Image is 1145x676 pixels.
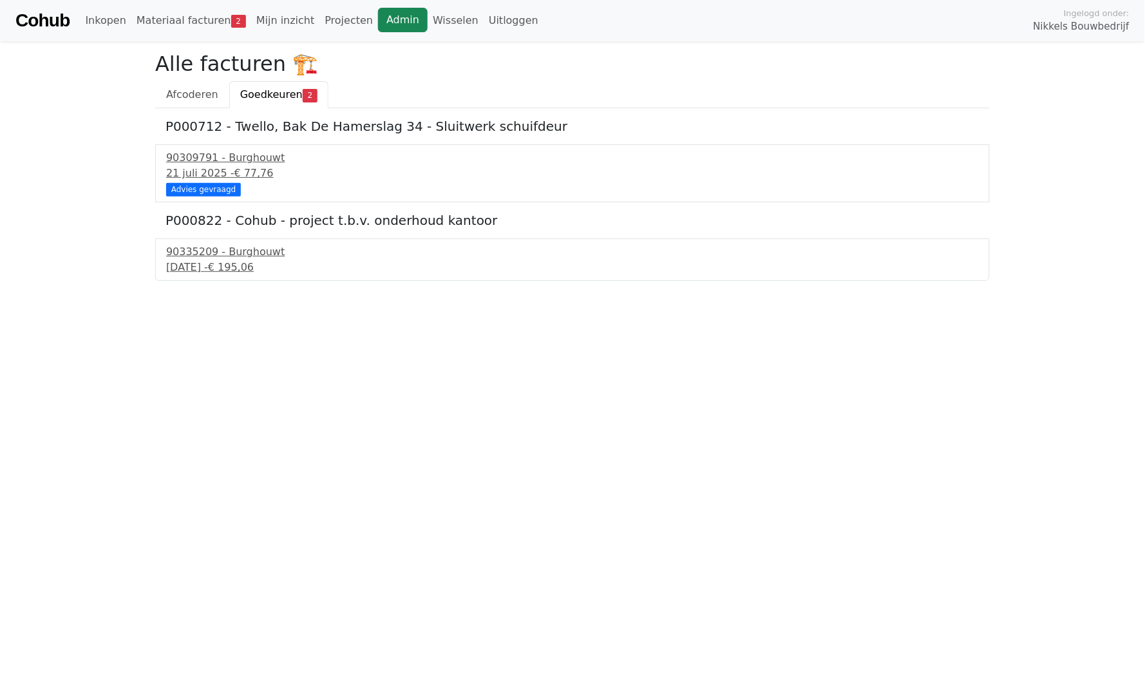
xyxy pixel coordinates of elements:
[155,81,229,108] a: Afcoderen
[240,88,303,101] span: Goedkeuren
[208,261,254,273] span: € 195,06
[428,8,484,34] a: Wisselen
[166,150,979,195] a: 90309791 - Burghouwt21 juli 2025 -€ 77,76 Advies gevraagd
[1034,19,1130,34] span: Nikkels Bouwbedrijf
[166,213,979,228] h5: P000822 - Cohub - project t.b.v. onderhoud kantoor
[166,244,979,275] a: 90335209 - Burghouwt[DATE] -€ 195,06
[319,8,378,34] a: Projecten
[166,183,241,196] div: Advies gevraagd
[231,15,246,28] span: 2
[15,5,70,36] a: Cohub
[166,166,979,181] div: 21 juli 2025 -
[166,260,979,275] div: [DATE] -
[166,150,979,166] div: 90309791 - Burghouwt
[166,119,979,134] h5: P000712 - Twello, Bak De Hamerslag 34 - Sluitwerk schuifdeur
[234,167,274,179] span: € 77,76
[166,244,979,260] div: 90335209 - Burghouwt
[155,52,990,76] h2: Alle facturen 🏗️
[378,8,428,32] a: Admin
[251,8,320,34] a: Mijn inzicht
[229,81,328,108] a: Goedkeuren2
[80,8,131,34] a: Inkopen
[1064,7,1130,19] span: Ingelogd onder:
[303,89,317,102] span: 2
[166,88,218,101] span: Afcoderen
[484,8,544,34] a: Uitloggen
[131,8,251,34] a: Materiaal facturen2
